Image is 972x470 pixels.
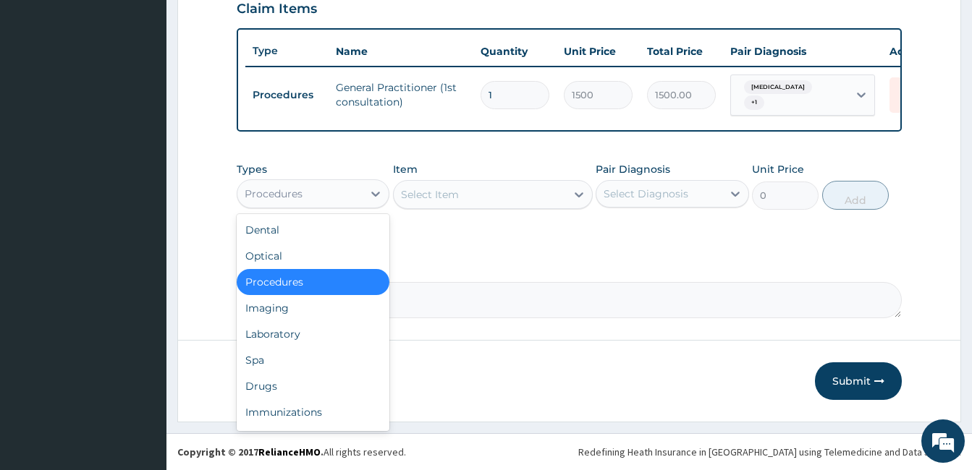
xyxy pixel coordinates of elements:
[245,82,329,108] td: Procedures
[578,445,961,459] div: Redefining Heath Insurance in [GEOGRAPHIC_DATA] using Telemedicine and Data Science!
[329,73,473,116] td: General Practitioner (1st consultation)
[258,445,321,458] a: RelianceHMO
[237,425,389,451] div: Others
[822,181,889,210] button: Add
[815,362,902,400] button: Submit
[752,162,804,176] label: Unit Price
[237,262,902,274] label: Comment
[723,37,882,66] th: Pair Diagnosis
[604,187,688,201] div: Select Diagnosis
[237,399,389,425] div: Immunizations
[237,163,267,176] label: Types
[166,433,972,470] footer: All rights reserved.
[237,1,317,17] h3: Claim Items
[401,187,459,202] div: Select Item
[329,37,473,66] th: Name
[7,315,276,366] textarea: Type your message and hit 'Enter'
[245,187,303,201] div: Procedures
[640,37,723,66] th: Total Price
[237,217,389,243] div: Dental
[27,72,59,108] img: d_794563401_company_1708531726252_794563401
[237,347,389,373] div: Spa
[237,269,389,295] div: Procedures
[557,37,640,66] th: Unit Price
[177,445,324,458] strong: Copyright © 2017 .
[882,37,955,66] th: Actions
[596,162,670,176] label: Pair Diagnosis
[237,295,389,321] div: Imaging
[237,7,272,42] div: Minimize live chat window
[473,37,557,66] th: Quantity
[237,321,389,347] div: Laboratory
[237,243,389,269] div: Optical
[237,373,389,399] div: Drugs
[245,38,329,64] th: Type
[84,142,200,289] span: We're online!
[744,80,812,95] span: [MEDICAL_DATA]
[75,81,243,100] div: Chat with us now
[744,95,764,110] span: + 1
[393,162,418,176] label: Item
